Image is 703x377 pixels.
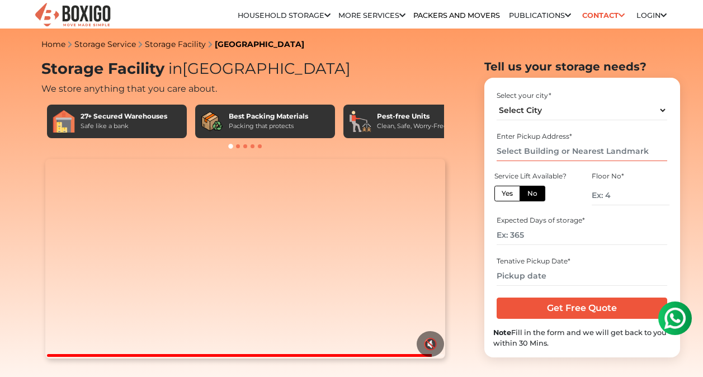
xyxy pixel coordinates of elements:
video: Your browser does not support the video tag. [45,159,445,359]
a: Household Storage [238,11,331,20]
div: 27+ Secured Warehouses [81,111,167,121]
a: Home [41,39,65,49]
a: Contact [579,7,629,24]
b: Note [493,328,511,337]
a: Storage Service [74,39,136,49]
img: Pest-free Units [349,110,371,133]
div: Tenative Pickup Date [497,256,667,266]
a: Publications [509,11,571,20]
label: Yes [494,186,520,201]
a: Storage Facility [145,39,206,49]
div: Expected Days of storage [497,215,667,225]
input: Ex: 4 [592,186,669,205]
img: 27+ Secured Warehouses [53,110,75,133]
input: Get Free Quote [497,298,667,319]
span: [GEOGRAPHIC_DATA] [164,59,351,78]
div: Service Lift Available? [494,171,572,181]
a: Login [636,11,667,20]
div: Enter Pickup Address [497,131,667,142]
div: Packing that protects [229,121,308,131]
div: Clean, Safe, Worry-Free [377,121,447,131]
input: Ex: 365 [497,225,667,245]
span: We store anything that you care about. [41,83,217,94]
div: Fill in the form and we will get back to you within 30 Mins. [493,327,671,348]
a: Packers and Movers [413,11,500,20]
label: No [520,186,545,201]
h2: Tell us your storage needs? [484,60,680,73]
a: More services [338,11,405,20]
button: 🔇 [417,331,444,357]
div: Safe like a bank [81,121,167,131]
div: Pest-free Units [377,111,447,121]
a: [GEOGRAPHIC_DATA] [215,39,304,49]
div: Floor No [592,171,669,181]
div: Best Packing Materials [229,111,308,121]
img: Best Packing Materials [201,110,223,133]
div: Select your city [497,91,667,101]
input: Pickup date [497,266,667,286]
h1: Storage Facility [41,60,450,78]
img: Boxigo [34,2,112,29]
input: Select Building or Nearest Landmark [497,142,667,161]
span: in [168,59,182,78]
img: whatsapp-icon.svg [11,11,34,34]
